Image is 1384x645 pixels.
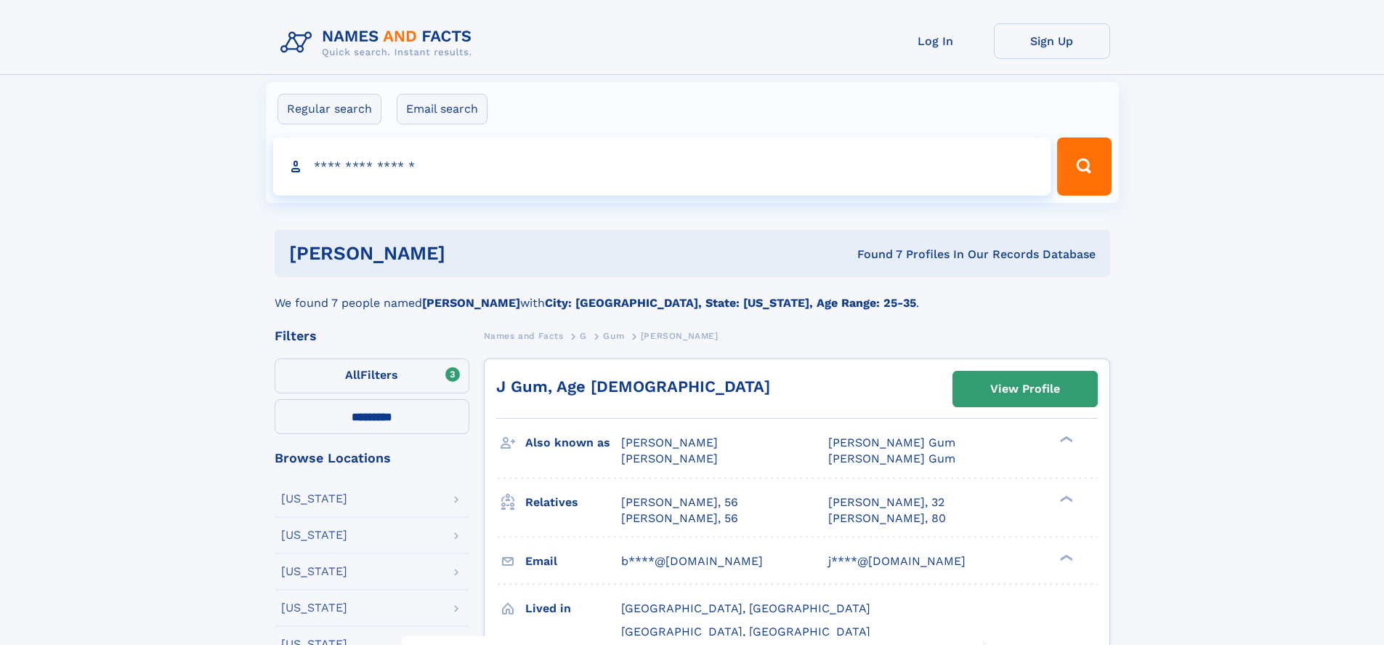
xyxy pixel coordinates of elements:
[484,326,564,345] a: Names and Facts
[580,326,587,345] a: G
[651,247,1096,263] div: Found 7 Profiles In Our Records Database
[828,494,944,510] a: [PERSON_NAME], 32
[281,493,347,505] div: [US_STATE]
[525,549,621,574] h3: Email
[525,596,621,621] h3: Lived in
[281,529,347,541] div: [US_STATE]
[580,331,587,341] span: G
[603,326,624,345] a: Gum
[878,23,994,59] a: Log In
[525,430,621,455] h3: Also known as
[1056,553,1074,562] div: ❯
[275,452,469,465] div: Browse Locations
[278,94,381,124] label: Regular search
[525,490,621,515] h3: Relatives
[990,372,1060,406] div: View Profile
[828,436,955,449] span: [PERSON_NAME] Gum
[828,452,955,465] span: [PERSON_NAME] Gum
[621,436,718,449] span: [PERSON_NAME]
[621,494,738,510] a: [PERSON_NAME], 56
[275,358,469,393] label: Filters
[422,296,520,310] b: [PERSON_NAME]
[1056,435,1074,444] div: ❯
[275,277,1110,312] div: We found 7 people named with .
[275,23,484,63] img: Logo Names and Facts
[281,566,347,577] div: [US_STATE]
[281,602,347,614] div: [US_STATE]
[621,510,738,526] a: [PERSON_NAME], 56
[273,137,1051,196] input: search input
[828,510,946,526] a: [PERSON_NAME], 80
[345,368,360,382] span: All
[275,329,469,342] div: Filters
[621,601,870,615] span: [GEOGRAPHIC_DATA], [GEOGRAPHIC_DATA]
[603,331,624,341] span: Gum
[496,377,770,396] a: J Gum, Age [DEMOGRAPHIC_DATA]
[545,296,916,310] b: City: [GEOGRAPHIC_DATA], State: [US_STATE], Age Range: 25-35
[397,94,487,124] label: Email search
[953,372,1097,406] a: View Profile
[621,452,718,465] span: [PERSON_NAME]
[641,331,719,341] span: [PERSON_NAME]
[1056,494,1074,503] div: ❯
[289,244,652,263] h1: [PERSON_NAME]
[994,23,1110,59] a: Sign Up
[621,625,870,638] span: [GEOGRAPHIC_DATA], [GEOGRAPHIC_DATA]
[1057,137,1111,196] button: Search Button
